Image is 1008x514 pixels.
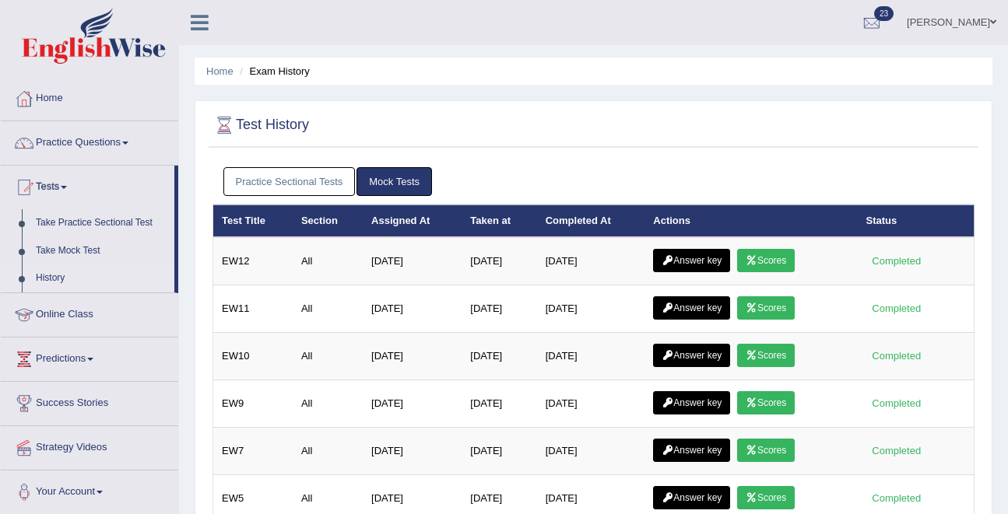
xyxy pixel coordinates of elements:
[293,205,363,237] th: Section
[462,333,536,380] td: [DATE]
[462,205,536,237] th: Taken at
[874,6,894,21] span: 23
[356,167,432,196] a: Mock Tests
[1,426,178,465] a: Strategy Videos
[537,380,645,428] td: [DATE]
[293,285,363,333] td: All
[653,391,730,414] a: Answer key
[866,395,927,411] div: Completed
[29,209,174,237] a: Take Practice Sectional Test
[644,205,857,237] th: Actions
[1,470,178,509] a: Your Account
[293,428,363,475] td: All
[737,296,795,320] a: Scores
[293,237,363,285] td: All
[537,428,645,475] td: [DATE]
[653,249,730,272] a: Answer key
[737,486,795,509] a: Scores
[858,205,975,237] th: Status
[537,333,645,380] td: [DATE]
[213,285,293,333] td: EW11
[213,237,293,285] td: EW12
[653,344,730,367] a: Answer key
[213,380,293,428] td: EW9
[212,114,309,137] h2: Test History
[213,428,293,475] td: EW7
[737,439,795,462] a: Scores
[29,264,174,292] a: History
[653,439,730,462] a: Answer key
[866,348,927,364] div: Completed
[737,249,795,272] a: Scores
[537,285,645,333] td: [DATE]
[537,205,645,237] th: Completed At
[653,486,730,509] a: Answer key
[866,442,927,459] div: Completed
[1,121,178,160] a: Practice Questions
[537,237,645,285] td: [DATE]
[293,333,363,380] td: All
[1,166,174,205] a: Tests
[213,333,293,380] td: EW10
[363,428,462,475] td: [DATE]
[1,77,178,116] a: Home
[737,391,795,414] a: Scores
[29,237,174,265] a: Take Mock Test
[213,205,293,237] th: Test Title
[737,344,795,367] a: Scores
[1,337,178,376] a: Predictions
[1,382,178,421] a: Success Stories
[462,380,536,428] td: [DATE]
[462,428,536,475] td: [DATE]
[363,333,462,380] td: [DATE]
[223,167,356,196] a: Practice Sectional Tests
[866,253,927,269] div: Completed
[236,64,310,79] li: Exam History
[462,237,536,285] td: [DATE]
[866,490,927,506] div: Completed
[363,205,462,237] th: Assigned At
[206,65,234,77] a: Home
[363,237,462,285] td: [DATE]
[363,380,462,428] td: [DATE]
[1,293,178,332] a: Online Class
[363,285,462,333] td: [DATE]
[293,380,363,428] td: All
[653,296,730,320] a: Answer key
[462,285,536,333] td: [DATE]
[866,300,927,316] div: Completed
